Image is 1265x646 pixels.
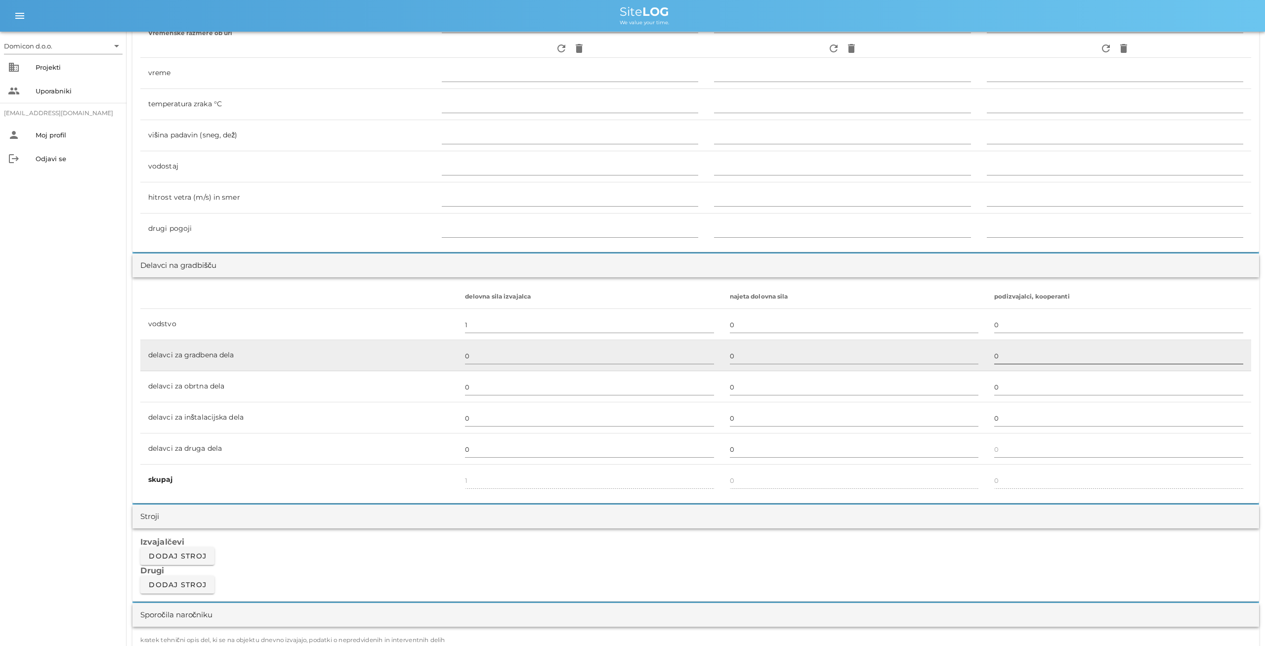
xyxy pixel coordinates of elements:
[730,348,979,364] input: 0
[994,441,1243,457] input: 0
[140,120,434,151] td: višina padavin (sneg, dež)
[36,87,119,95] div: Uporabniki
[1124,539,1265,646] div: Pripomoček za klepet
[994,379,1243,395] input: 0
[140,565,1251,576] h3: Drugi
[140,511,159,522] div: Stroji
[140,214,434,244] td: drugi pogoji
[8,129,20,141] i: person
[14,10,26,22] i: menu
[8,153,20,165] i: logout
[994,410,1243,426] input: 0
[4,42,52,50] div: Domicon d.o.o.
[140,340,457,371] td: delavci za gradbena dela
[140,637,445,644] label: kratek tehnični opis del, ki se na objektu dnevno izvajajo, podatki o nepredvidenih in interventn...
[8,85,20,97] i: people
[140,151,434,182] td: vodostaj
[1100,43,1112,54] i: refresh
[465,410,714,426] input: 0
[730,317,979,333] input: 0
[148,475,173,484] b: skupaj
[140,9,434,58] th: Vremenske razmere ob uri
[642,4,669,19] b: LOG
[140,89,434,120] td: temperatura zraka °C
[465,348,714,364] input: 0
[730,441,979,457] input: 0
[111,40,123,52] i: arrow_drop_down
[148,580,207,589] span: Dodaj stroj
[730,379,979,395] input: 0
[140,609,212,621] div: Sporočila naročniku
[140,371,457,402] td: delavci za obrtna dela
[620,4,669,19] span: Site
[828,43,840,54] i: refresh
[8,61,20,73] i: business
[36,131,119,139] div: Moj profil
[140,576,214,594] button: Dodaj stroj
[555,43,567,54] i: refresh
[620,19,669,26] span: We value your time.
[36,63,119,71] div: Projekti
[722,285,987,309] th: najeta dolovna sila
[140,433,457,465] td: delavci za druga dela
[140,260,216,271] div: Delavci na gradbišču
[465,379,714,395] input: 0
[1124,539,1265,646] iframe: Chat Widget
[994,317,1243,333] input: 0
[994,348,1243,364] input: 0
[4,38,123,54] div: Domicon d.o.o.
[465,441,714,457] input: 0
[148,552,207,560] span: Dodaj stroj
[986,285,1251,309] th: podizvajalci, kooperanti
[457,285,722,309] th: delovna sila izvajalca
[140,58,434,89] td: vreme
[140,547,214,565] button: Dodaj stroj
[36,155,119,163] div: Odjavi se
[1118,43,1130,54] i: delete
[465,317,714,333] input: 0
[573,43,585,54] i: delete
[140,402,457,433] td: delavci za inštalacijska dela
[845,43,857,54] i: delete
[140,309,457,340] td: vodstvo
[730,410,979,426] input: 0
[140,182,434,214] td: hitrost vetra (m/s) in smer
[140,536,1251,547] h3: Izvajalčevi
